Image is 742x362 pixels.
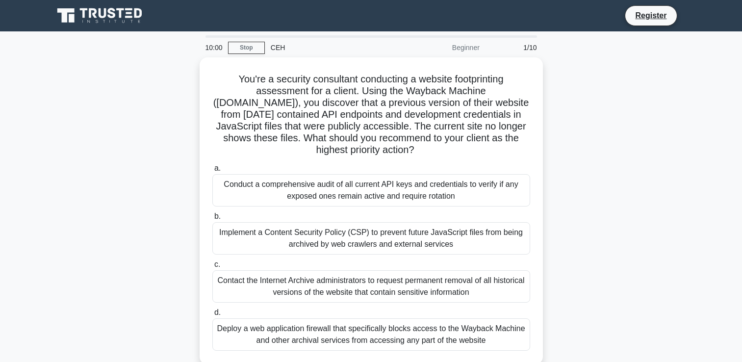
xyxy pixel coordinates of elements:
[629,9,672,22] a: Register
[212,174,530,207] div: Conduct a comprehensive audit of all current API keys and credentials to verify if any exposed on...
[211,73,531,156] h5: You're a security consultant conducting a website footprinting assessment for a client. Using the...
[212,270,530,303] div: Contact the Internet Archive administrators to request permanent removal of all historical versio...
[212,222,530,255] div: Implement a Content Security Policy (CSP) to prevent future JavaScript files from being archived ...
[228,42,265,54] a: Stop
[486,38,543,57] div: 1/10
[400,38,486,57] div: Beginner
[200,38,228,57] div: 10:00
[214,164,221,172] span: a.
[212,318,530,351] div: Deploy a web application firewall that specifically blocks access to the Wayback Machine and othe...
[214,308,221,316] span: d.
[214,212,221,220] span: b.
[214,260,220,268] span: c.
[265,38,400,57] div: CEH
